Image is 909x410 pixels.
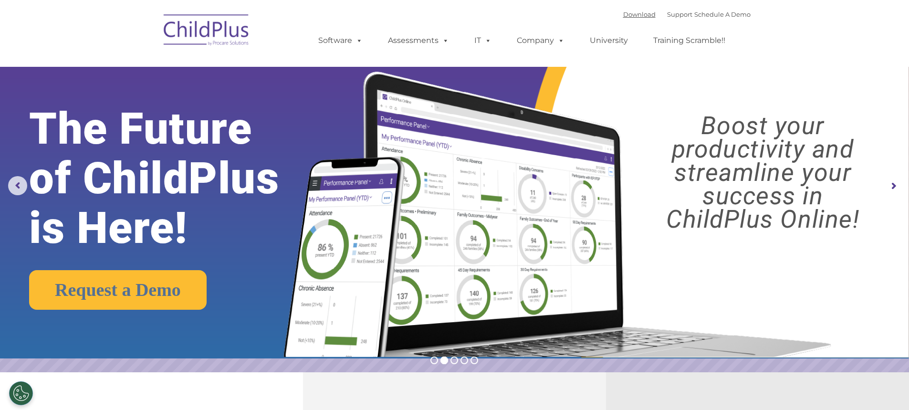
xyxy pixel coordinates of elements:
[507,31,574,50] a: Company
[644,31,735,50] a: Training Scramble!!
[9,381,33,405] button: Cookies Settings
[29,104,319,253] rs-layer: The Future of ChildPlus is Here!
[133,63,162,70] span: Last name
[628,114,898,231] rs-layer: Boost your productivity and streamline your success in ChildPlus Online!
[309,31,372,50] a: Software
[159,8,254,55] img: ChildPlus by Procare Solutions
[694,11,751,18] a: Schedule A Demo
[29,270,207,310] a: Request a Demo
[623,11,656,18] a: Download
[623,11,751,18] font: |
[667,11,692,18] a: Support
[580,31,637,50] a: University
[465,31,501,50] a: IT
[133,102,173,109] span: Phone number
[378,31,459,50] a: Assessments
